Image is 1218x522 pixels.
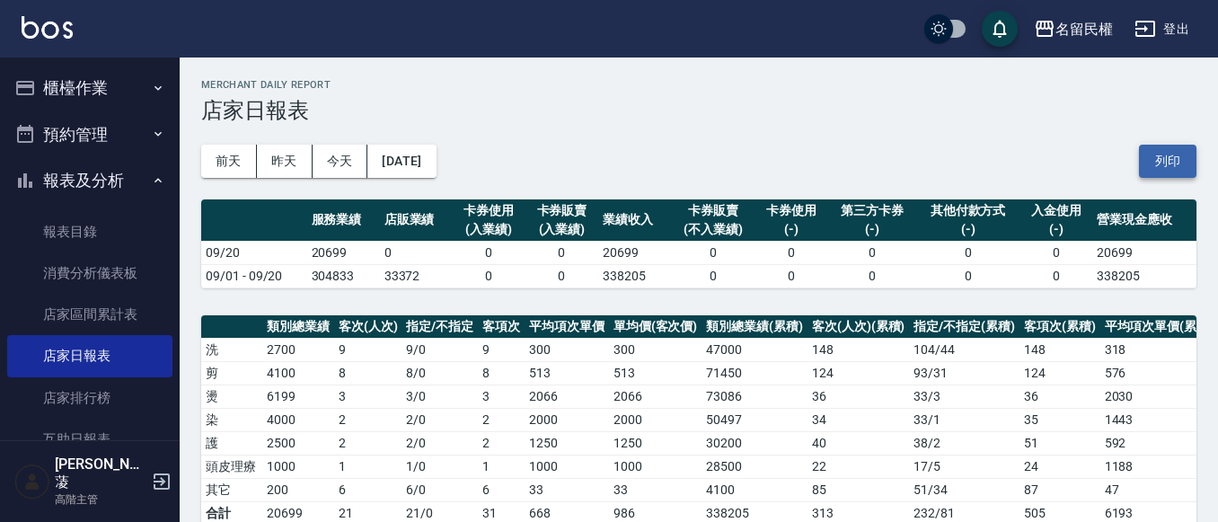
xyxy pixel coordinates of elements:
button: 名留民權 [1027,11,1120,48]
td: 300 [609,338,702,361]
td: 2500 [262,431,334,455]
td: 護 [201,431,262,455]
td: 304833 [307,264,380,288]
div: (入業績) [457,220,521,239]
img: Person [14,464,50,500]
td: 0 [671,241,755,264]
td: 17 / 5 [909,455,1019,478]
td: 38 / 2 [909,431,1019,455]
th: 客項次 [478,315,525,339]
a: 消費分析儀表板 [7,252,172,294]
td: 4000 [262,408,334,431]
td: 2000 [609,408,702,431]
td: 頭皮理療 [201,455,262,478]
button: 報表及分析 [7,157,172,204]
td: 513 [525,361,609,385]
td: 0 [380,241,453,264]
div: (-) [759,220,823,239]
td: 1 / 0 [402,455,478,478]
td: 其它 [201,478,262,501]
div: (-) [921,220,1015,239]
td: 0 [1019,264,1092,288]
td: 8 [478,361,525,385]
td: 9 / 0 [402,338,478,361]
td: 8 / 0 [402,361,478,385]
div: 卡券販賣 [675,201,750,220]
td: 33372 [380,264,453,288]
td: 6 [478,478,525,501]
td: 9 [334,338,402,361]
button: 前天 [201,145,257,178]
div: (不入業績) [675,220,750,239]
button: 列印 [1139,145,1196,178]
td: 4100 [702,478,808,501]
td: 1000 [262,455,334,478]
th: 指定/不指定(累積) [909,315,1019,339]
div: 卡券使用 [759,201,823,220]
button: 昨天 [257,145,313,178]
p: 高階主管 [55,491,146,508]
h5: [PERSON_NAME]蓤 [55,456,146,491]
td: 148 [808,338,910,361]
td: 200 [262,478,334,501]
td: 87 [1019,478,1100,501]
td: 513 [609,361,702,385]
th: 類別總業績 [262,315,334,339]
button: 櫃檯作業 [7,65,172,111]
td: 0 [453,264,525,288]
td: 2 [334,431,402,455]
td: 124 [1019,361,1100,385]
td: 20699 [1092,241,1196,264]
td: 0 [671,264,755,288]
td: 1 [334,455,402,478]
td: 2 [478,431,525,455]
a: 互助日報表 [7,419,172,460]
td: 24 [1019,455,1100,478]
td: 30200 [702,431,808,455]
td: 9 [478,338,525,361]
td: 22 [808,455,910,478]
th: 業績收入 [598,199,671,242]
td: 20699 [307,241,380,264]
div: 第三方卡券 [832,201,911,220]
td: 洗 [201,338,262,361]
td: 300 [525,338,609,361]
td: 0 [916,241,1019,264]
img: Logo [22,16,73,39]
td: 3 / 0 [402,385,478,408]
button: 預約管理 [7,111,172,158]
td: 338205 [598,264,671,288]
th: 指定/不指定 [402,315,478,339]
td: 51 [1019,431,1100,455]
td: 2066 [609,385,702,408]
td: 33 [525,478,609,501]
th: 店販業績 [380,199,453,242]
td: 0 [827,241,915,264]
td: 93 / 31 [909,361,1019,385]
a: 店家排行榜 [7,377,172,419]
td: 33 [609,478,702,501]
td: 0 [525,241,598,264]
h3: 店家日報表 [201,98,1196,123]
td: 1000 [525,455,609,478]
th: 服務業績 [307,199,380,242]
td: 47000 [702,338,808,361]
td: 2000 [525,408,609,431]
td: 73086 [702,385,808,408]
div: (-) [832,220,911,239]
th: 客次(人次)(累積) [808,315,910,339]
div: 其他付款方式 [921,201,1015,220]
td: 6 [334,478,402,501]
td: 4100 [262,361,334,385]
td: 1250 [609,431,702,455]
table: a dense table [201,199,1196,288]
td: 3 [334,385,402,408]
td: 35 [1019,408,1100,431]
td: 2066 [525,385,609,408]
td: 染 [201,408,262,431]
td: 0 [525,264,598,288]
td: 0 [827,264,915,288]
div: 卡券販賣 [530,201,594,220]
td: 36 [1019,385,1100,408]
td: 338205 [1092,264,1196,288]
